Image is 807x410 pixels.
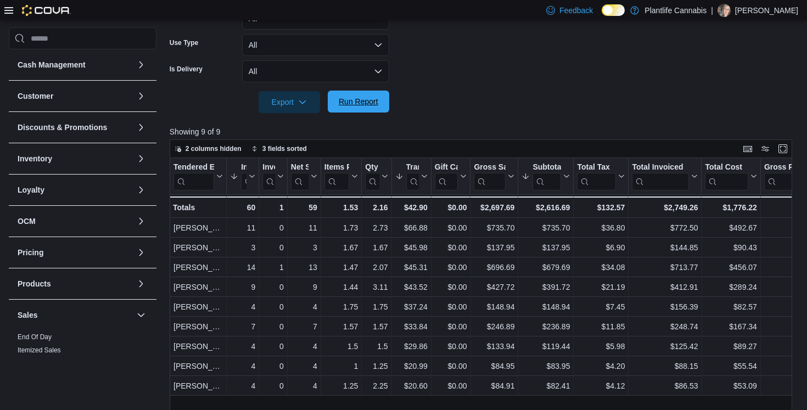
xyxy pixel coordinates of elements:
h3: Loyalty [18,184,44,195]
div: $456.07 [705,261,756,274]
div: $679.69 [522,261,570,274]
div: $42.90 [395,201,427,214]
div: 0 [262,360,283,373]
div: 7 [291,321,317,334]
div: $696.69 [474,261,514,274]
button: Inventory [18,153,132,164]
div: $0.00 [435,281,467,294]
div: 2.25 [365,380,388,393]
div: $289.24 [705,281,756,294]
button: Inventory [134,152,148,165]
span: 2 columns hidden [186,144,242,153]
div: $156.39 [632,301,698,314]
div: 3.11 [365,281,388,294]
div: 60 [230,201,255,214]
div: Tendered Employee [173,162,214,190]
button: Transaction Average [395,162,427,190]
button: Gift Cards [435,162,467,190]
button: All [242,34,389,56]
h3: Sales [18,310,38,321]
div: 1.53 [324,201,358,214]
div: Invoices Ref [262,162,274,190]
div: $2,749.26 [632,201,698,214]
div: 0 [262,301,283,314]
div: $0.00 [435,321,467,334]
div: 4 [291,380,317,393]
div: $88.15 [632,360,698,373]
div: 7 [230,321,255,334]
a: Itemized Sales [18,346,61,354]
span: 3 fields sorted [262,144,307,153]
div: 11 [291,222,317,235]
div: $148.94 [522,301,570,314]
span: Export [265,91,313,113]
div: $412.91 [632,281,698,294]
button: Subtotal [522,162,570,190]
div: $2,616.69 [522,201,570,214]
button: Customer [18,91,132,102]
div: $89.27 [705,340,756,353]
div: $713.77 [632,261,698,274]
div: $83.95 [522,360,570,373]
h3: Discounts & Promotions [18,122,107,133]
button: 3 fields sorted [247,142,311,155]
button: Customer [134,89,148,103]
button: Net Sold [291,162,317,190]
p: Showing 9 of 9 [170,126,798,137]
div: [PERSON_NAME] [173,321,223,334]
div: $0.00 [435,201,467,214]
div: [PERSON_NAME] [173,261,223,274]
div: $66.88 [395,222,427,235]
button: Export [259,91,320,113]
div: $84.91 [474,380,514,393]
div: 1.44 [324,281,358,294]
a: End Of Day [18,333,52,341]
h3: OCM [18,216,36,227]
div: $137.95 [522,241,570,255]
button: Products [18,278,132,289]
div: [PERSON_NAME] [173,380,223,393]
div: Net Sold [291,162,309,173]
button: Pricing [134,246,148,259]
div: 4 [230,340,255,353]
div: $45.31 [395,261,427,274]
div: Totals [173,201,223,214]
span: Itemized Sales [18,346,61,355]
div: $735.70 [474,222,514,235]
div: 2.73 [365,222,388,235]
h3: Customer [18,91,53,102]
div: $492.67 [705,222,756,235]
div: 1.73 [324,222,358,235]
div: $21.19 [577,281,625,294]
div: 2.16 [365,201,388,214]
div: [PERSON_NAME] [173,222,223,235]
button: Discounts & Promotions [134,121,148,134]
button: Total Invoiced [632,162,698,190]
div: $33.84 [395,321,427,334]
div: 1.57 [324,321,358,334]
h3: Cash Management [18,59,86,70]
div: Subtotal [533,162,561,173]
button: Invoices Sold [230,162,255,190]
button: Cash Management [18,59,132,70]
button: Keyboard shortcuts [741,142,754,155]
label: Use Type [170,38,198,47]
button: Invoices Ref [262,162,283,190]
div: Items Per Transaction [324,162,350,173]
div: $90.43 [705,241,756,255]
div: 9 [291,281,317,294]
div: Transaction Average [406,162,418,173]
button: Products [134,277,148,290]
div: Net Sold [291,162,309,190]
div: 4 [230,380,255,393]
button: Display options [759,142,772,155]
div: 1.75 [324,301,358,314]
div: 1.25 [324,380,358,393]
div: $5.98 [577,340,625,353]
div: $0.00 [435,340,467,353]
div: $11.85 [577,321,625,334]
div: $772.50 [632,222,698,235]
div: Total Tax [577,162,616,190]
div: $86.53 [632,380,698,393]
